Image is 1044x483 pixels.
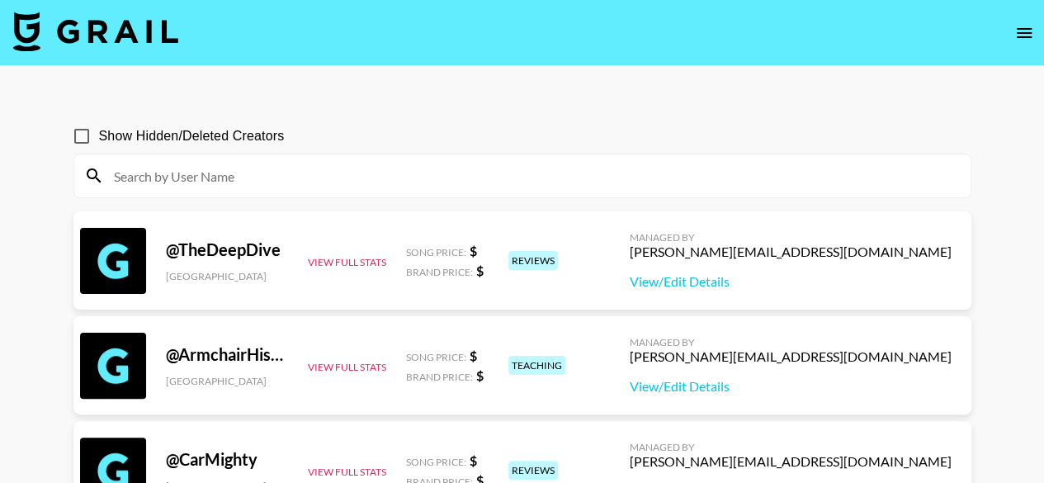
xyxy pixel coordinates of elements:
div: @ TheDeepDive [166,239,288,260]
strong: $ [470,348,477,363]
span: Song Price: [406,351,466,363]
button: View Full Stats [308,466,386,478]
div: Managed By [630,336,952,348]
div: reviews [508,461,558,480]
strong: $ [470,243,477,258]
div: [PERSON_NAME][EMAIL_ADDRESS][DOMAIN_NAME] [630,453,952,470]
span: Brand Price: [406,266,473,278]
div: [GEOGRAPHIC_DATA] [166,270,288,282]
span: Song Price: [406,246,466,258]
a: View/Edit Details [630,273,952,290]
span: Brand Price: [406,371,473,383]
div: Managed By [630,231,952,244]
strong: $ [476,367,484,383]
div: Managed By [630,441,952,453]
button: open drawer [1008,17,1041,50]
span: Show Hidden/Deleted Creators [99,126,285,146]
img: Grail Talent [13,12,178,51]
div: [GEOGRAPHIC_DATA] [166,375,288,387]
div: reviews [508,251,558,270]
input: Search by User Name [104,163,961,189]
a: View/Edit Details [630,378,952,395]
div: @ CarMighty [166,449,288,470]
div: [PERSON_NAME][EMAIL_ADDRESS][DOMAIN_NAME] [630,244,952,260]
div: @ ArmchairHistorian [166,344,288,365]
div: teaching [508,356,565,375]
span: Song Price: [406,456,466,468]
button: View Full Stats [308,361,386,373]
div: [PERSON_NAME][EMAIL_ADDRESS][DOMAIN_NAME] [630,348,952,365]
button: View Full Stats [308,256,386,268]
strong: $ [476,263,484,278]
strong: $ [470,452,477,468]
